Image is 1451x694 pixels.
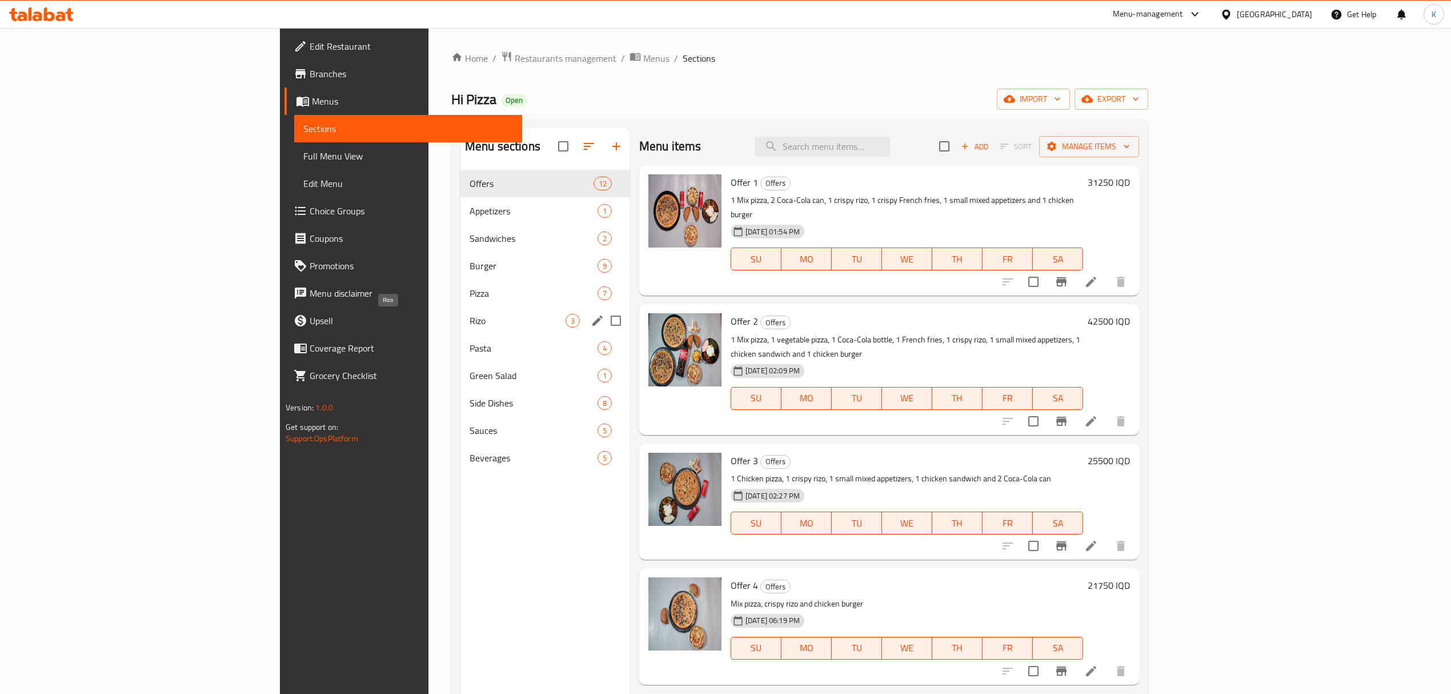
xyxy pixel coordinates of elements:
[882,387,932,410] button: WE
[736,515,777,532] span: SU
[1021,659,1045,683] span: Select to update
[648,577,722,651] img: Offer 4
[781,387,832,410] button: MO
[598,259,612,273] div: items
[932,134,956,158] span: Select section
[648,313,722,386] img: Offer 2
[470,177,594,190] span: Offers
[1037,515,1079,532] span: SA
[598,451,612,465] div: items
[294,170,522,197] a: Edit Menu
[836,640,877,656] span: TU
[1084,664,1098,678] a: Edit menu item
[683,51,715,65] span: Sections
[983,512,1033,535] button: FR
[882,512,932,535] button: WE
[741,490,804,501] span: [DATE] 02:27 PM
[1088,453,1130,469] h6: 25500 IQD
[284,225,522,252] a: Coupons
[589,312,606,329] button: edit
[460,252,630,280] div: Burger9
[755,137,890,157] input: search
[761,455,790,468] span: Offers
[761,580,790,593] span: Offers
[731,452,758,469] span: Offer 3
[598,424,612,437] div: items
[470,424,598,437] div: Sauces
[470,314,566,328] span: Rizo
[460,225,630,252] div: Sandwiches2
[566,314,580,328] div: items
[303,122,513,135] span: Sections
[1021,270,1045,294] span: Select to update
[1033,512,1083,535] button: SA
[1107,268,1135,296] button: delete
[294,142,522,170] a: Full Menu View
[1084,539,1098,553] a: Edit menu item
[598,425,611,436] span: 5
[470,204,598,218] span: Appetizers
[460,362,630,389] div: Green Salad1
[284,280,522,307] a: Menu disclaimer
[598,453,611,464] span: 5
[956,138,993,155] span: Add item
[741,615,804,626] span: [DATE] 06:19 PM
[598,204,612,218] div: items
[786,390,827,406] span: MO
[781,512,832,535] button: MO
[760,316,791,329] div: Offers
[987,390,1028,406] span: FR
[760,455,791,469] div: Offers
[460,197,630,225] div: Appetizers1
[284,197,522,225] a: Choice Groups
[598,370,611,381] span: 1
[594,178,611,189] span: 12
[1107,532,1135,560] button: delete
[832,248,882,270] button: TU
[284,33,522,60] a: Edit Restaurant
[575,133,603,160] span: Sort sections
[598,396,612,410] div: items
[470,232,598,245] span: Sandwiches
[1107,408,1135,435] button: delete
[470,341,598,355] span: Pasta
[598,343,611,354] span: 4
[983,248,1033,270] button: FR
[836,390,877,406] span: TU
[1084,92,1139,106] span: export
[470,369,598,382] div: Green Salad
[741,226,804,237] span: [DATE] 01:54 PM
[987,251,1028,268] span: FR
[515,51,616,65] span: Restaurants management
[284,87,522,115] a: Menus
[460,334,630,362] div: Pasta4
[832,512,882,535] button: TU
[1037,251,1079,268] span: SA
[1006,92,1061,106] span: import
[786,251,827,268] span: MO
[598,233,611,244] span: 2
[310,341,513,355] span: Coverage Report
[284,334,522,362] a: Coverage Report
[786,515,827,532] span: MO
[470,451,598,465] span: Beverages
[987,515,1028,532] span: FR
[460,444,630,472] div: Beverages5
[598,206,611,217] span: 1
[470,286,598,300] div: Pizza
[598,341,612,355] div: items
[451,51,1148,66] nav: breadcrumb
[836,251,877,268] span: TU
[460,165,630,476] nav: Menu sections
[760,177,791,190] div: Offers
[470,396,598,410] span: Side Dishes
[310,232,513,245] span: Coupons
[551,134,575,158] span: Select all sections
[932,387,983,410] button: TH
[312,94,513,108] span: Menus
[993,138,1039,155] span: Select section first
[731,174,758,191] span: Offer 1
[937,251,978,268] span: TH
[1084,275,1098,289] a: Edit menu item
